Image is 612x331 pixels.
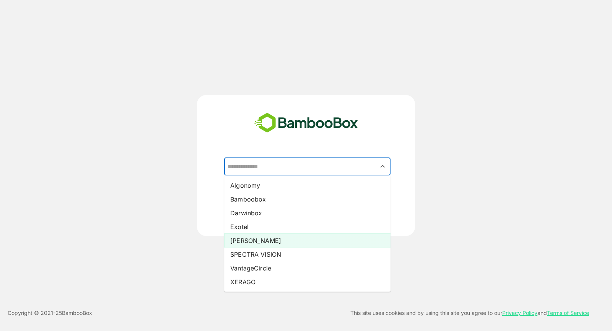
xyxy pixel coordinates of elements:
[224,192,391,206] li: Bamboobox
[547,310,589,316] a: Terms of Service
[224,234,391,247] li: [PERSON_NAME]
[350,308,589,318] p: This site uses cookies and by using this site you agree to our and
[250,110,362,136] img: bamboobox
[224,275,391,289] li: XERAGO
[224,179,391,192] li: Algonomy
[8,308,92,318] p: Copyright © 2021- 25 BambooBox
[502,310,537,316] a: Privacy Policy
[224,206,391,220] li: Darwinbox
[224,247,391,261] li: SPECTRA VISION
[224,261,391,275] li: VantageCircle
[378,161,388,172] button: Close
[224,220,391,234] li: Exotel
